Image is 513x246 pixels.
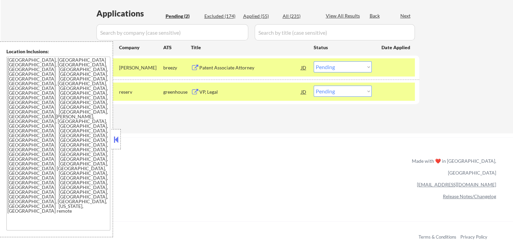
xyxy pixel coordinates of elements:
[255,24,415,40] input: Search by title (case sensitive)
[400,12,411,19] div: Next
[191,44,307,51] div: Title
[96,9,163,18] div: Applications
[204,13,238,20] div: Excluded (174)
[314,41,372,53] div: Status
[283,13,316,20] div: All (231)
[381,44,411,51] div: Date Applied
[6,48,110,55] div: Location Inclusions:
[163,44,191,51] div: ATS
[163,64,191,71] div: breezy
[301,61,307,73] div: JD
[409,155,496,179] div: Made with ❤️ in [GEOGRAPHIC_DATA], [GEOGRAPHIC_DATA]
[417,182,496,187] a: [EMAIL_ADDRESS][DOMAIN_NAME]
[243,13,277,20] div: Applied (55)
[326,12,362,19] div: View All Results
[199,89,301,95] div: VP, Legal
[460,234,487,240] a: Privacy Policy
[199,64,301,71] div: Patent Associate Attorney
[96,24,248,40] input: Search by company (case sensitive)
[119,89,163,95] div: reserv
[419,234,456,240] a: Terms & Conditions
[163,89,191,95] div: greenhouse
[119,44,163,51] div: Company
[370,12,380,19] div: Back
[166,13,199,20] div: Pending (2)
[13,164,271,172] a: Refer & earn free applications 👯‍♀️
[443,193,496,199] a: Release Notes/Changelog
[301,86,307,98] div: JD
[119,64,163,71] div: [PERSON_NAME]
